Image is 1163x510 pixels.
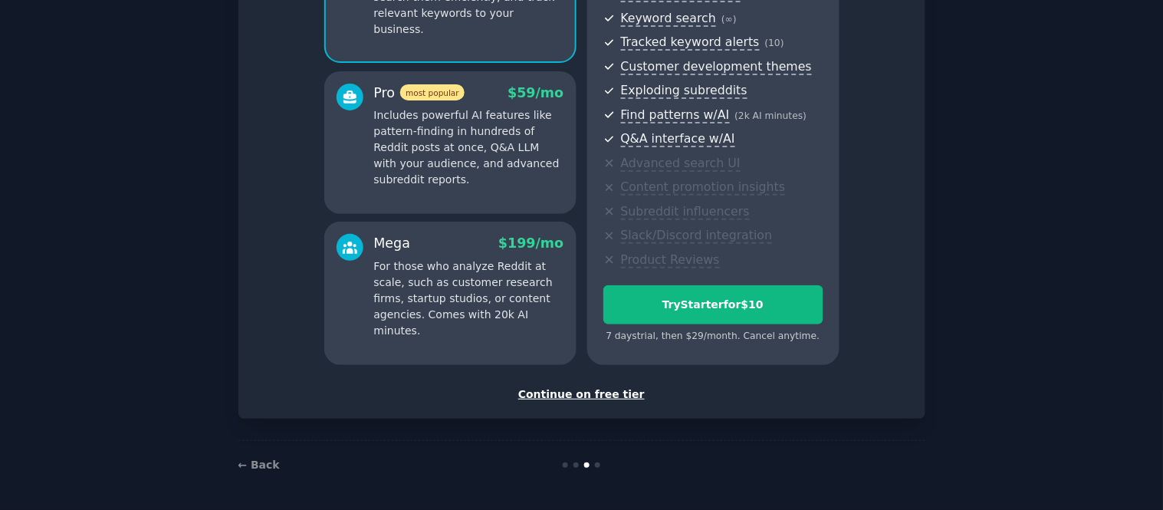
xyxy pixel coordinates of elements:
span: ( ∞ ) [721,14,737,25]
div: Pro [374,84,465,103]
span: Customer development themes [621,59,813,75]
div: 7 days trial, then $ 29 /month . Cancel anytime. [603,330,823,344]
span: Q&A interface w/AI [621,131,735,147]
a: ← Back [238,459,280,471]
span: Exploding subreddits [621,83,747,99]
span: ( 2k AI minutes ) [735,110,807,121]
span: Advanced search UI [621,156,741,172]
button: TryStarterfor$10 [603,285,823,324]
span: Keyword search [621,11,717,27]
span: Content promotion insights [621,179,786,196]
p: For those who analyze Reddit at scale, such as customer research firms, startup studios, or conte... [374,258,564,339]
span: ( 10 ) [765,38,784,48]
span: Subreddit influencers [621,204,750,220]
div: Try Starter for $10 [604,297,823,313]
span: Slack/Discord integration [621,228,773,244]
span: Product Reviews [621,252,720,268]
span: $ 59 /mo [508,85,563,100]
div: Continue on free tier [255,387,909,403]
span: Find patterns w/AI [621,107,730,123]
span: most popular [400,84,465,100]
span: Tracked keyword alerts [621,35,760,51]
div: Mega [374,234,411,253]
p: Includes powerful AI features like pattern-finding in hundreds of Reddit posts at once, Q&A LLM w... [374,107,564,188]
span: $ 199 /mo [498,235,563,251]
